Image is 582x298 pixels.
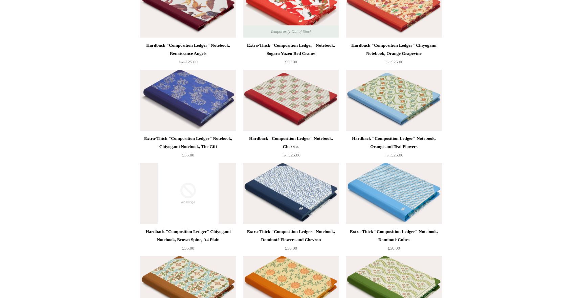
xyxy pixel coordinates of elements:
img: Hardback "Composition Ledger" Notebook, Orange and Teal Flowers [346,70,442,131]
a: Hardback "Composition Ledger" Notebook, Renaissance Angels from£25.00 [140,41,236,69]
a: Extra-Thick "Composition Ledger" Notebook, Dominoté Cubes Extra-Thick "Composition Ledger" Notebo... [346,163,442,224]
img: Hardback "Composition Ledger" Notebook, Cherries [243,70,339,131]
span: from [179,60,185,64]
div: Hardback "Composition Ledger" Notebook, Cherries [245,134,337,151]
a: Hardback "Composition Ledger" Notebook, Cherries from£25.00 [243,134,339,162]
span: £25.00 [384,152,403,157]
span: £35.00 [182,246,194,251]
a: Extra-Thick "Composition Ledger" Notebook, Chiyogami Notebook, The Gift £35.00 [140,134,236,162]
div: Hardback "Composition Ledger" Chiyogami Notebook, Brown Spine, A4 Plain [142,228,234,244]
a: Extra-Thick "Composition Ledger" Notebook, Sogara Yuzen Red Cranes £50.00 [243,41,339,69]
span: £50.00 [285,59,297,64]
img: Extra-Thick "Composition Ledger" Notebook, Chiyogami Notebook, The Gift [140,70,236,131]
span: from [384,153,391,157]
div: Extra-Thick "Composition Ledger" Notebook, Sogara Yuzen Red Cranes [245,41,337,58]
span: from [282,153,288,157]
span: from [384,60,391,64]
a: Extra-Thick "Composition Ledger" Notebook, Dominoté Flowers and Chevron £50.00 [243,228,339,255]
img: no-image-2048-a2addb12_grande.gif [140,163,236,224]
img: Extra-Thick "Composition Ledger" Notebook, Dominoté Cubes [346,163,442,224]
a: Hardback "Composition Ledger" Chiyogami Notebook, Orange Grapevine from£25.00 [346,41,442,69]
div: Hardback "Composition Ledger" Notebook, Renaissance Angels [142,41,234,58]
a: Hardback "Composition Ledger" Chiyogami Notebook, Brown Spine, A4 Plain £35.00 [140,228,236,255]
div: Extra-Thick "Composition Ledger" Notebook, Dominoté Cubes [348,228,440,244]
div: Extra-Thick "Composition Ledger" Notebook, Chiyogami Notebook, The Gift [142,134,234,151]
a: Hardback "Composition Ledger" Notebook, Orange and Teal Flowers from£25.00 [346,134,442,162]
a: Extra-Thick "Composition Ledger" Notebook, Dominoté Cubes £50.00 [346,228,442,255]
a: Hardback "Composition Ledger" Notebook, Orange and Teal Flowers Hardback "Composition Ledger" Not... [346,70,442,131]
div: Extra-Thick "Composition Ledger" Notebook, Dominoté Flowers and Chevron [245,228,337,244]
div: Hardback "Composition Ledger" Chiyogami Notebook, Orange Grapevine [348,41,440,58]
a: Extra-Thick "Composition Ledger" Notebook, Dominoté Flowers and Chevron Extra-Thick "Composition ... [243,163,339,224]
a: Hardback "Composition Ledger" Notebook, Cherries Hardback "Composition Ledger" Notebook, Cherries [243,70,339,131]
span: £25.00 [384,59,403,64]
span: £25.00 [282,152,300,157]
a: Extra-Thick "Composition Ledger" Notebook, Chiyogami Notebook, The Gift Extra-Thick "Composition ... [140,70,236,131]
span: £50.00 [388,246,400,251]
span: £25.00 [179,59,198,64]
img: Extra-Thick "Composition Ledger" Notebook, Dominoté Flowers and Chevron [243,163,339,224]
span: Temporarily Out of Stock [264,25,318,38]
div: Hardback "Composition Ledger" Notebook, Orange and Teal Flowers [348,134,440,151]
span: £50.00 [285,246,297,251]
span: £35.00 [182,152,194,157]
